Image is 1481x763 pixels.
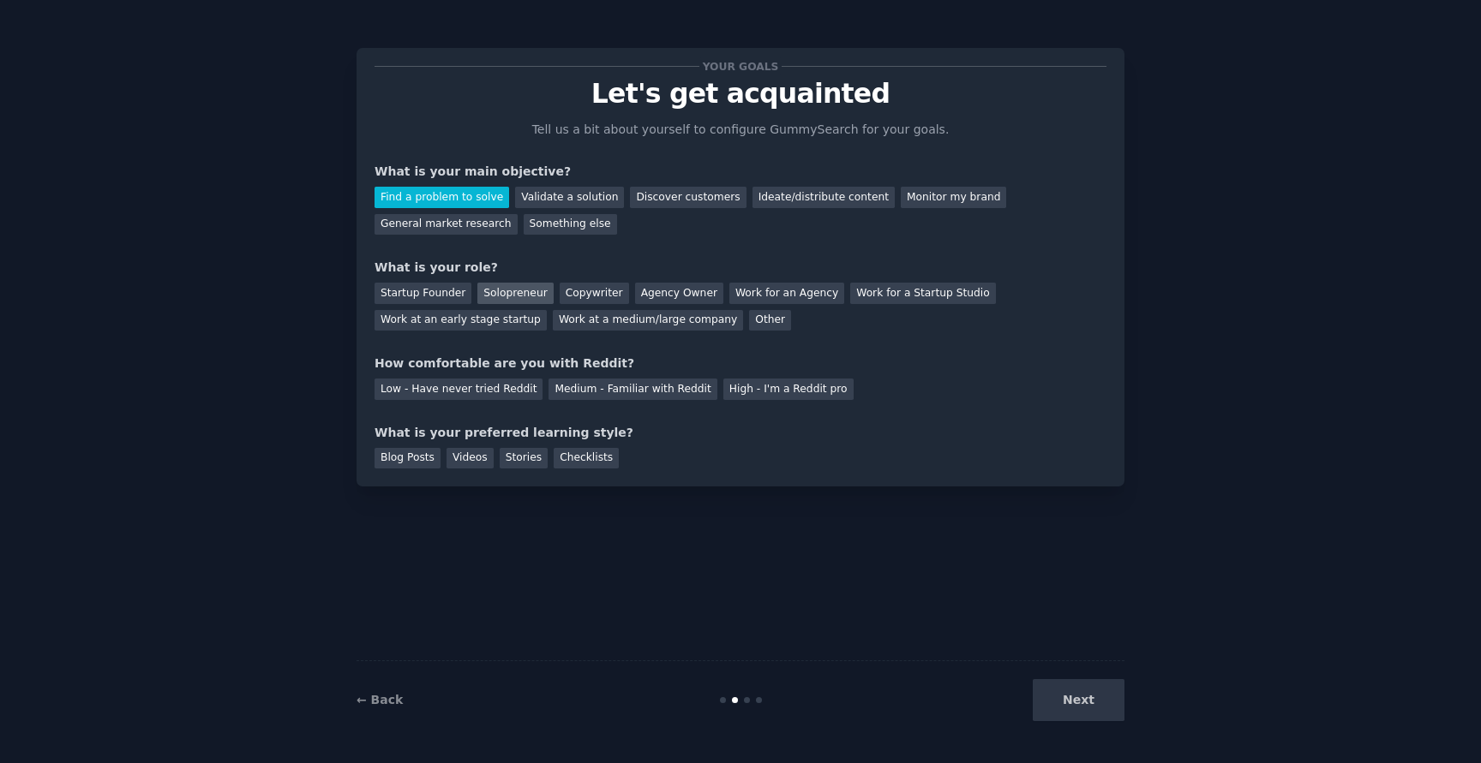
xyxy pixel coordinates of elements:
div: Work for a Startup Studio [850,283,995,304]
div: Work at an early stage startup [375,310,547,331]
div: Validate a solution [515,187,624,208]
div: Stories [500,448,548,469]
p: Tell us a bit about yourself to configure GummySearch for your goals. [525,121,956,139]
div: Low - Have never tried Reddit [375,379,543,400]
div: General market research [375,214,518,235]
div: Discover customers [630,187,746,208]
div: High - I'm a Reddit pro [723,379,854,400]
div: Work for an Agency [729,283,844,304]
div: Agency Owner [635,283,723,304]
div: What is your main objective? [375,163,1106,181]
div: Startup Founder [375,283,471,304]
div: What is your preferred learning style? [375,424,1106,442]
div: Checklists [554,448,619,469]
div: Ideate/distribute content [752,187,895,208]
span: Your goals [699,57,782,75]
div: Work at a medium/large company [553,310,743,331]
div: Monitor my brand [901,187,1006,208]
div: Blog Posts [375,448,441,469]
div: Copywriter [560,283,629,304]
div: Videos [447,448,494,469]
div: Medium - Familiar with Reddit [549,379,717,400]
div: Solopreneur [477,283,553,304]
div: Find a problem to solve [375,187,509,208]
div: Something else [524,214,617,235]
p: Let's get acquainted [375,79,1106,109]
div: How comfortable are you with Reddit? [375,355,1106,373]
div: Other [749,310,791,331]
a: ← Back [357,693,403,706]
div: What is your role? [375,259,1106,277]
